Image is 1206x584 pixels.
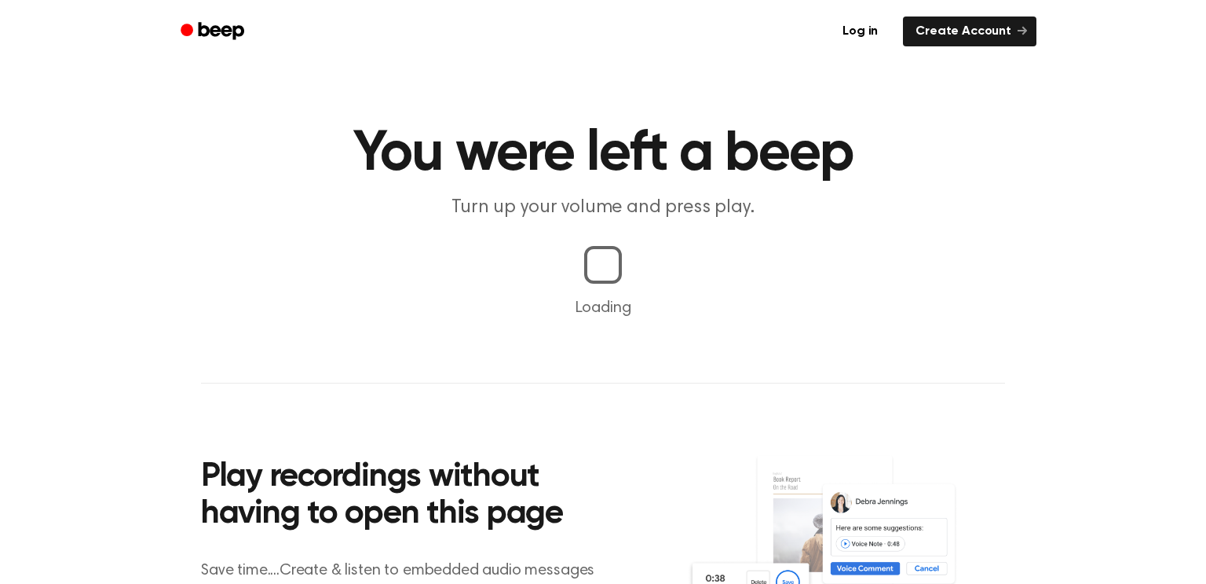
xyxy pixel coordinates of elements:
[170,17,258,47] a: Beep
[201,126,1005,182] h1: You were left a beep
[903,17,1036,46] a: Create Account
[201,459,624,534] h2: Play recordings without having to open this page
[827,13,894,50] a: Log in
[19,296,1187,320] p: Loading
[301,195,904,221] p: Turn up your volume and press play.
